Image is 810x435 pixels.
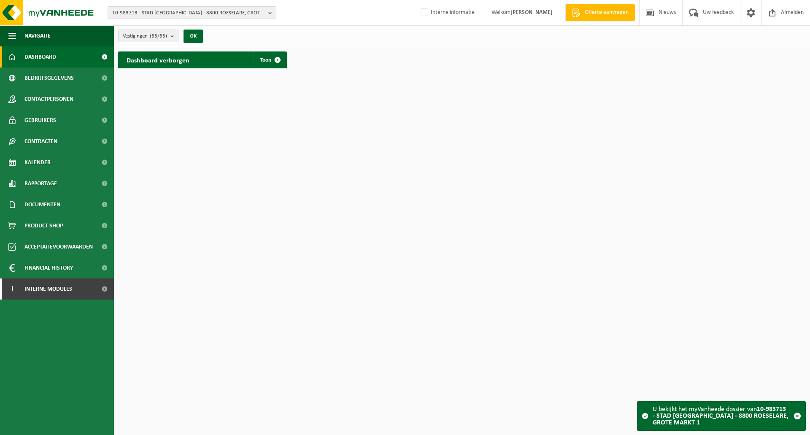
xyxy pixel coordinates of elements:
span: Bedrijfsgegevens [24,68,74,89]
span: Interne modules [24,278,72,300]
span: Toon [260,57,271,63]
span: 10-983713 - STAD [GEOGRAPHIC_DATA] - 8800 ROESELARE, GROTE MARKT 1 [112,7,265,19]
span: Contracten [24,131,57,152]
label: Interne informatie [419,6,475,19]
strong: 10-983713 - STAD [GEOGRAPHIC_DATA] - 8800 ROESELARE, GROTE MARKT 1 [653,406,788,426]
div: U bekijkt het myVanheede dossier van [653,402,789,430]
span: Contactpersonen [24,89,73,110]
span: Rapportage [24,173,57,194]
button: OK [184,30,203,43]
span: Product Shop [24,215,63,236]
span: Gebruikers [24,110,56,131]
span: Dashboard [24,46,56,68]
span: Kalender [24,152,51,173]
button: Vestigingen(33/33) [118,30,178,42]
strong: [PERSON_NAME] [510,9,553,16]
span: Financial History [24,257,73,278]
a: Offerte aanvragen [565,4,635,21]
span: I [8,278,16,300]
span: Offerte aanvragen [583,8,631,17]
span: Documenten [24,194,60,215]
a: Toon [254,51,286,68]
h2: Dashboard verborgen [118,51,198,68]
count: (33/33) [150,33,167,39]
span: Vestigingen [123,30,167,43]
span: Acceptatievoorwaarden [24,236,93,257]
span: Navigatie [24,25,51,46]
button: 10-983713 - STAD [GEOGRAPHIC_DATA] - 8800 ROESELARE, GROTE MARKT 1 [108,6,276,19]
